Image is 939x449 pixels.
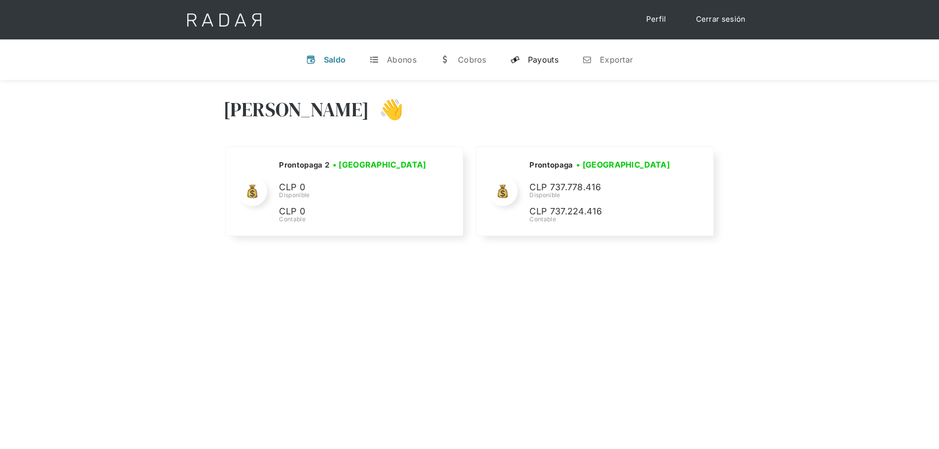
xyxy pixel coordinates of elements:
[510,55,520,65] div: y
[223,97,370,122] h3: [PERSON_NAME]
[279,205,427,219] p: CLP 0
[279,191,429,200] div: Disponible
[333,159,426,171] h3: • [GEOGRAPHIC_DATA]
[306,55,316,65] div: v
[576,159,670,171] h3: • [GEOGRAPHIC_DATA]
[636,10,676,29] a: Perfil
[369,55,379,65] div: t
[529,180,677,195] p: CLP 737.778.416
[324,55,346,65] div: Saldo
[529,215,677,224] div: Contable
[529,160,573,170] h2: Prontopaga
[440,55,450,65] div: w
[279,160,329,170] h2: Prontopaga 2
[582,55,592,65] div: n
[600,55,633,65] div: Exportar
[279,215,429,224] div: Contable
[686,10,756,29] a: Cerrar sesión
[369,97,404,122] h3: 👋
[529,191,677,200] div: Disponible
[279,180,427,195] p: CLP 0
[387,55,417,65] div: Abonos
[528,55,558,65] div: Payouts
[529,205,677,219] p: CLP 737.224.416
[458,55,487,65] div: Cobros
